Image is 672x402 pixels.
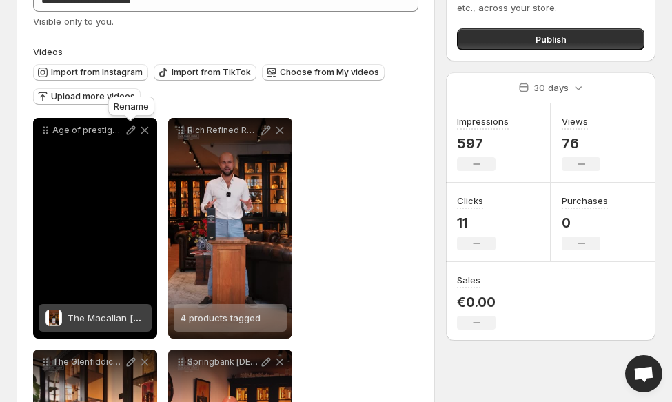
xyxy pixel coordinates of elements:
p: 0 [562,214,608,231]
span: Videos [33,46,63,57]
a: Open chat [625,355,662,392]
button: Upload more videos [33,88,141,105]
h3: Sales [457,273,480,287]
span: Publish [536,32,567,46]
span: Upload more videos [51,91,135,102]
div: Rich Refined Remarkably Sherried Introducing the new Bowmore [PERSON_NAME] Oak Cask range a celeb... [168,118,292,339]
span: Import from TikTok [172,67,251,78]
p: The Glenfiddich Grand Chteau [DEMOGRAPHIC_DATA] where Speyside heritage meets Bordeaux Grandeur T... [52,356,124,368]
span: Visible only to you. [33,16,114,27]
p: 11 [457,214,496,231]
div: Age of prestige The Macallan [DEMOGRAPHIC_DATA] Red What [PERSON_NAME] now holds in his hands is ... [33,118,157,339]
span: Import from Instagram [51,67,143,78]
p: 30 days [533,81,569,94]
p: Rich Refined Remarkably Sherried Introducing the new Bowmore [PERSON_NAME] Oak Cask range a celeb... [187,125,259,136]
span: 4 products tagged [181,312,261,323]
button: Import from TikTok [154,64,256,81]
span: The Macallan [DEMOGRAPHIC_DATA] 2024 - The Red Collection 44.9% [68,312,376,323]
h3: Views [562,114,588,128]
p: €0.00 [457,294,496,310]
p: 597 [457,135,509,152]
p: Age of prestige The Macallan [DEMOGRAPHIC_DATA] Red What [PERSON_NAME] now holds in his hands is ... [52,125,124,136]
span: Choose from My videos [280,67,379,78]
h3: Impressions [457,114,509,128]
p: Springbank [DEMOGRAPHIC_DATA] a rarity from [GEOGRAPHIC_DATA] From the heart of [GEOGRAPHIC_DATA]... [187,356,259,368]
button: Choose from My videos [262,64,385,81]
p: 76 [562,135,600,152]
button: Publish [457,28,644,50]
h3: Clicks [457,194,483,208]
h3: Purchases [562,194,608,208]
button: Import from Instagram [33,64,148,81]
